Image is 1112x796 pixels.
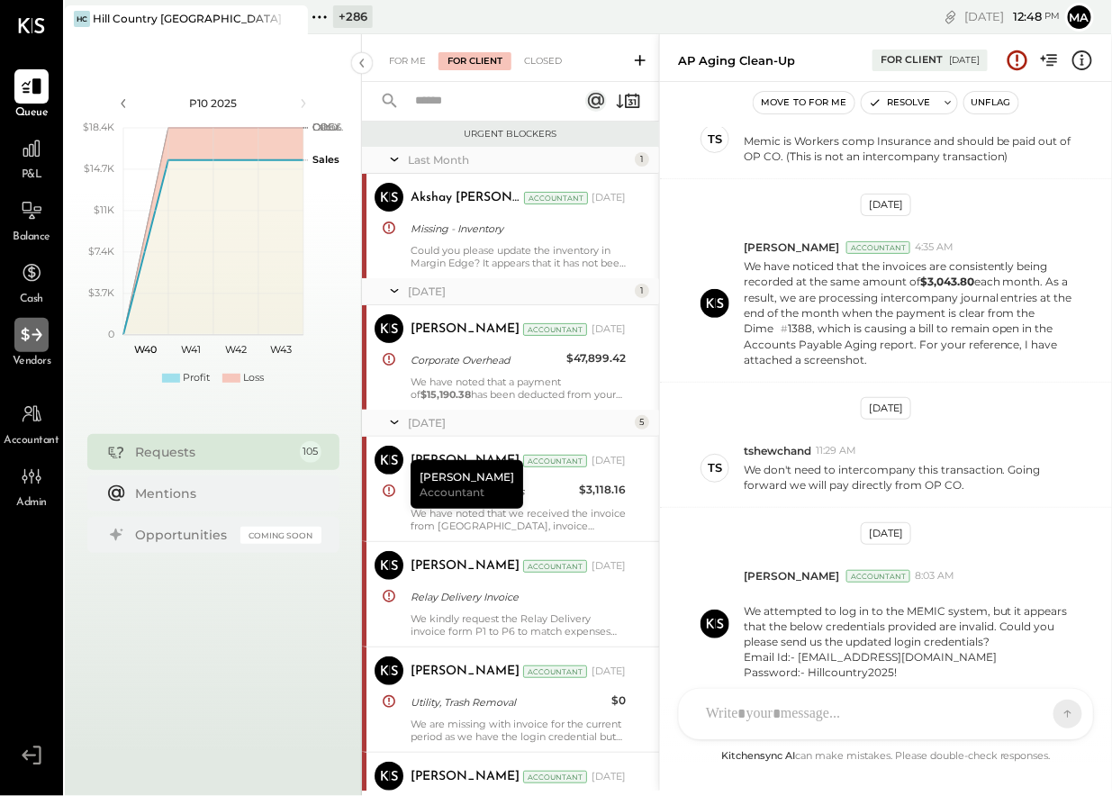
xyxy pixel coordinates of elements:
div: $0 [611,692,626,710]
text: W43 [270,343,292,356]
div: [DATE] [408,284,630,299]
div: We kindly request the Relay Delivery invoice form P1 to P6 to match expenses against the payments [411,612,626,638]
span: Accountant [5,433,59,449]
div: [DATE] [949,54,980,67]
span: 8:03 AM [915,569,954,583]
div: Opportunities [136,526,231,544]
div: [DATE] [861,397,911,420]
div: ts [708,131,722,148]
span: Admin [16,495,47,511]
div: [PERSON_NAME] [411,663,520,681]
span: Accountant [420,484,484,500]
div: Accountant [846,570,910,583]
div: Urgent Blockers [371,128,650,140]
a: Admin [1,459,62,511]
div: [PERSON_NAME] [411,460,523,509]
div: [PERSON_NAME] [411,557,520,575]
div: For Me [380,52,435,70]
span: Cash [20,292,43,308]
div: P10 2025 [137,95,290,111]
div: AP Aging Clean-up [678,52,795,69]
span: Queue [15,105,49,122]
div: [DATE] [592,559,626,574]
div: Last Month [408,152,630,167]
div: [DATE] [408,415,630,430]
text: $3.7K [88,286,114,299]
strong: $15,190.38 [420,388,471,401]
div: [DATE] [592,322,626,337]
div: 5 [635,415,649,430]
div: For Client [438,52,511,70]
div: Utility, Trash Removal [411,693,606,711]
div: Loss [243,371,264,385]
div: We have noted that we received the invoice from [GEOGRAPHIC_DATA], invoice number , for the billi... [411,507,626,532]
div: [DATE] [861,194,911,216]
div: $47,899.42 [566,349,626,367]
div: [PERSON_NAME] [411,768,520,786]
div: Coming Soon [240,527,321,544]
span: Balance [13,230,50,246]
div: For Client [881,53,943,68]
a: Balance [1,194,62,246]
text: W42 [225,343,247,356]
text: 0 [108,328,114,340]
div: HC [74,11,90,27]
div: ts [708,459,722,476]
text: Sales [312,153,339,166]
a: Accountant [1,397,62,449]
div: We have noted that a payment of has been deducted from your Hill Country Hospitality Bank account... [411,375,626,401]
div: We are missing with invoice for the current period as we have the login credential but the login ... [411,718,626,743]
div: Accountant [846,241,910,254]
span: [PERSON_NAME] [744,568,839,583]
div: Closed [515,52,571,70]
div: Accountant [523,455,587,467]
div: Accountant [523,665,587,678]
span: # [781,322,788,335]
div: Accountant [524,192,588,204]
span: 11:29 AM [816,444,856,458]
div: [PERSON_NAME] [411,321,520,339]
span: 4:35 AM [915,240,954,255]
button: Ma [1065,3,1094,32]
div: [DATE] [592,665,626,679]
div: $3,118.16 [579,481,626,499]
text: OPEX [312,121,341,133]
div: + 286 [333,5,373,28]
text: $18.4K [83,121,114,133]
div: Accountant [523,771,587,783]
button: Unflag [964,92,1018,113]
button: Move to for me [754,92,854,113]
div: Relay Delivery Invoice [411,588,620,606]
text: $7.4K [88,245,114,258]
div: Corporate Overhead [411,351,561,369]
span: tshewchand [744,443,811,458]
div: 105 [300,441,321,463]
p: We have noticed that the invoices are consistently being recorded at the same amount of each mont... [744,258,1080,367]
div: Akshay [PERSON_NAME] [411,189,520,207]
div: Accountant [523,560,587,573]
text: $14.7K [84,162,114,175]
p: Memic is Workers comp Insurance and should be paid out of OP CO. (This is not an intercompany tra... [744,133,1080,164]
div: 1 [635,152,649,167]
div: 1 [635,284,649,298]
a: P&L [1,131,62,184]
div: Requests [136,443,291,461]
div: Accountant [523,323,587,336]
text: W40 [134,343,157,356]
text: $11K [94,204,114,216]
a: Cash [1,256,62,308]
div: Missing - Inventory [411,220,620,238]
span: [PERSON_NAME] [744,240,839,255]
div: [DATE] [592,454,626,468]
p: We don't need to intercompany this transaction. Going forward we will pay directly from OP CO. [744,462,1080,493]
div: [DATE] [592,770,626,784]
a: Vendors [1,318,62,370]
div: copy link [942,7,960,26]
span: P&L [22,167,42,184]
div: [PERSON_NAME] [411,452,520,470]
div: [DATE] [964,8,1061,25]
span: Vendors [13,354,51,370]
div: Password:- Hillcountry2025! [744,665,1080,680]
div: Could you please update the inventory in Margin Edge? It appears that it has not been closed for ... [411,244,626,269]
a: Queue [1,69,62,122]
